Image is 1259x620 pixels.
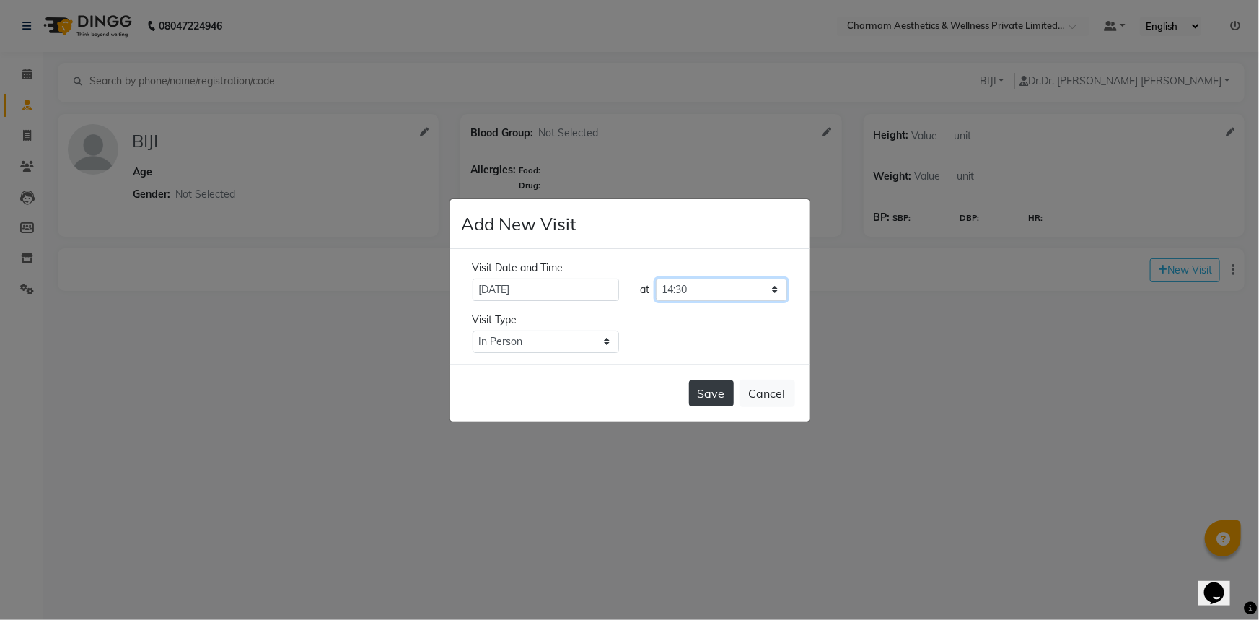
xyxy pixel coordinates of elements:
div: Visit Date and Time [473,261,787,276]
div: Visit Type [473,313,787,328]
button: Save [689,380,734,406]
iframe: chat widget [1198,562,1245,606]
div: at [641,282,650,297]
input: select date [473,279,619,301]
h4: Add New Visit [462,211,576,237]
button: Cancel [740,380,795,407]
